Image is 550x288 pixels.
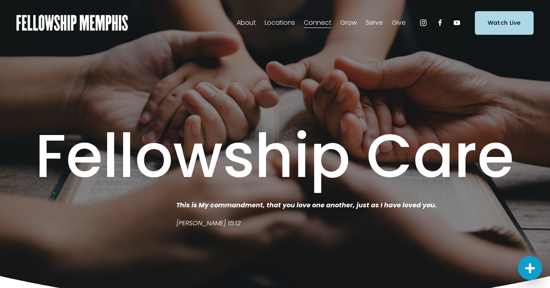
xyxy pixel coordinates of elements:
span: Grow [340,17,357,29]
em: This is My commandment, that you love one another, just as I have loved you. [176,201,437,210]
h1: Fellowship Care [35,126,514,187]
a: folder dropdown [265,16,295,29]
a: YouTube [453,19,461,27]
a: Instagram [419,19,427,27]
span: About [237,17,256,29]
span: Connect [304,17,331,29]
span: Locations [265,17,295,29]
em: [PERSON_NAME] 15:12 [176,218,241,228]
a: folder dropdown [340,16,357,29]
a: folder dropdown [304,16,331,29]
img: Fellowship Memphis [16,15,128,31]
a: Facebook [436,19,444,27]
span: Give [392,17,406,29]
a: folder dropdown [237,16,256,29]
a: folder dropdown [366,16,383,29]
a: Watch Live [475,11,534,35]
span: Serve [366,17,383,29]
a: folder dropdown [392,16,406,29]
